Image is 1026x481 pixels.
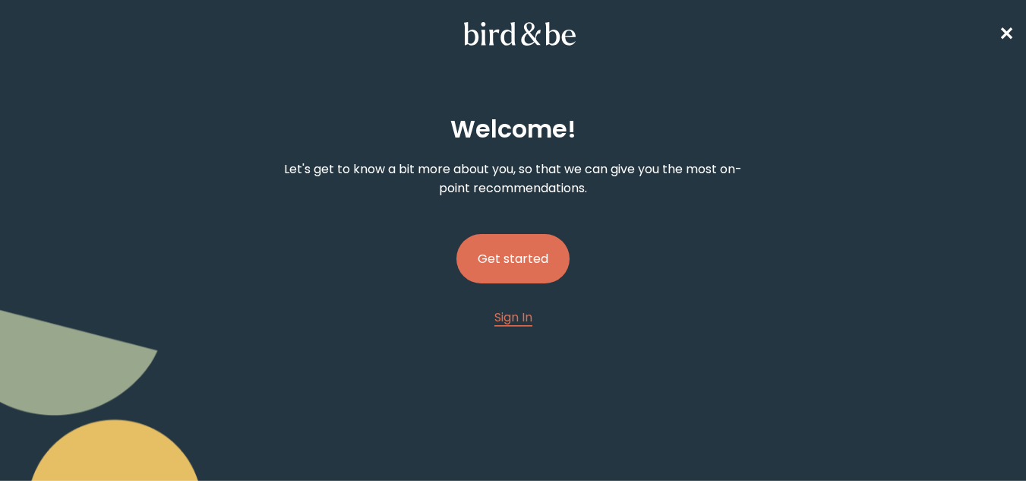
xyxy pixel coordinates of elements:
span: Sign In [494,309,532,326]
a: Get started [456,210,570,308]
a: Sign In [494,308,532,327]
h2: Welcome ! [450,111,576,147]
span: ✕ [999,21,1014,46]
button: Get started [456,234,570,283]
iframe: Gorgias live chat messenger [950,410,1011,466]
a: ✕ [999,21,1014,47]
p: Let's get to know a bit more about you, so that we can give you the most on-point recommendations. [269,160,758,198]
